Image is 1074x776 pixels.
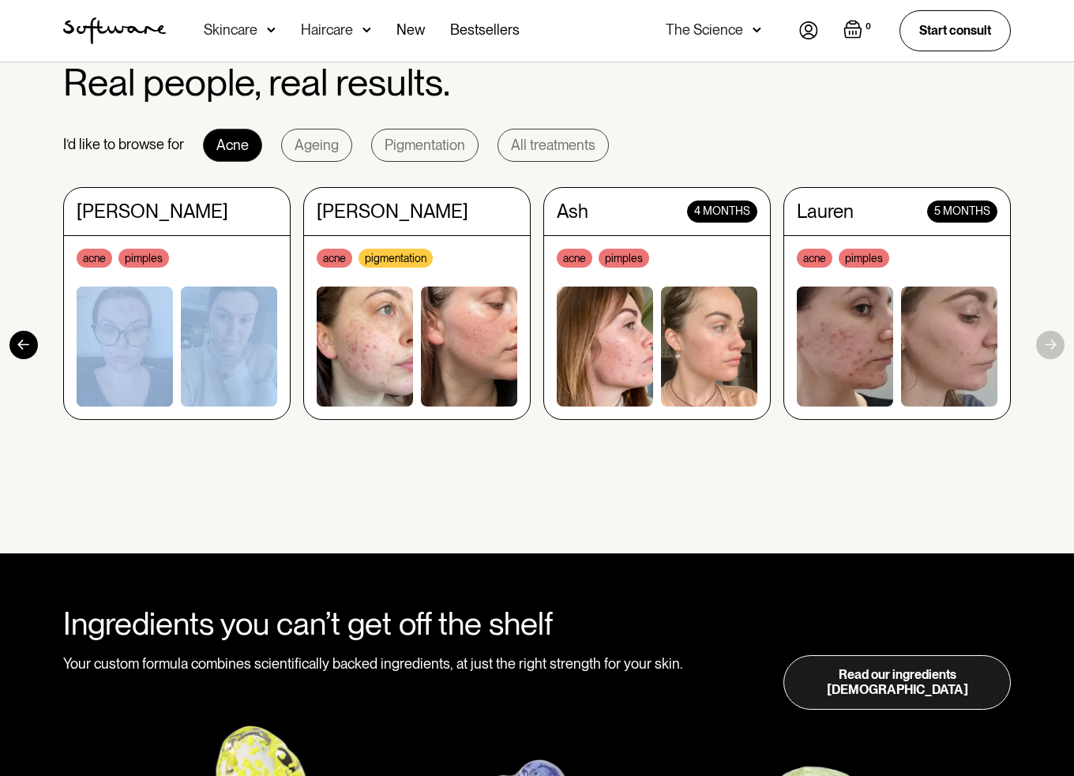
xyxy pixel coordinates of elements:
img: arrow down [362,22,371,38]
div: acne [317,249,352,268]
img: arrow down [753,22,761,38]
img: Software Logo [63,17,166,44]
div: All treatments [511,137,595,153]
a: Read our ingredients [DEMOGRAPHIC_DATA] [783,655,1011,710]
img: woman with acne [77,287,173,406]
div: pimples [599,249,649,268]
div: Ageing [295,137,339,153]
div: acne [557,249,592,268]
div: 4 months [687,201,757,223]
div: Skincare [204,22,257,38]
div: Ash [557,201,588,223]
div: acne [77,249,112,268]
a: Open empty cart [843,20,874,42]
div: Lauren [797,201,854,223]
a: Start consult [899,10,1011,51]
img: woman with acne [797,287,893,406]
div: pimples [839,249,889,268]
img: woman without acne [901,287,997,406]
div: The Science [666,22,743,38]
a: home [63,17,166,44]
img: woman without acne [181,287,277,406]
img: woman with acne [557,287,653,406]
div: acne [797,249,832,268]
div: pimples [118,249,169,268]
div: 5 months [927,201,997,223]
h2: Real people, real results. [63,62,450,103]
img: woman without acne [661,287,757,406]
img: arrow down [267,22,276,38]
img: woman without acne [421,287,517,406]
div: 0 [862,20,874,34]
div: Your custom formula combines scientifically backed ingredients, at just the right strength for yo... [63,655,691,710]
div: Haircare [301,22,353,38]
div: Pigmentation [385,137,465,153]
div: [PERSON_NAME] [317,201,468,223]
div: pigmentation [359,249,433,268]
div: Acne [216,137,249,153]
img: woman with acne [317,287,413,406]
div: [PERSON_NAME] [77,201,228,223]
div: Ingredients you can’t get off the shelf [63,605,691,643]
